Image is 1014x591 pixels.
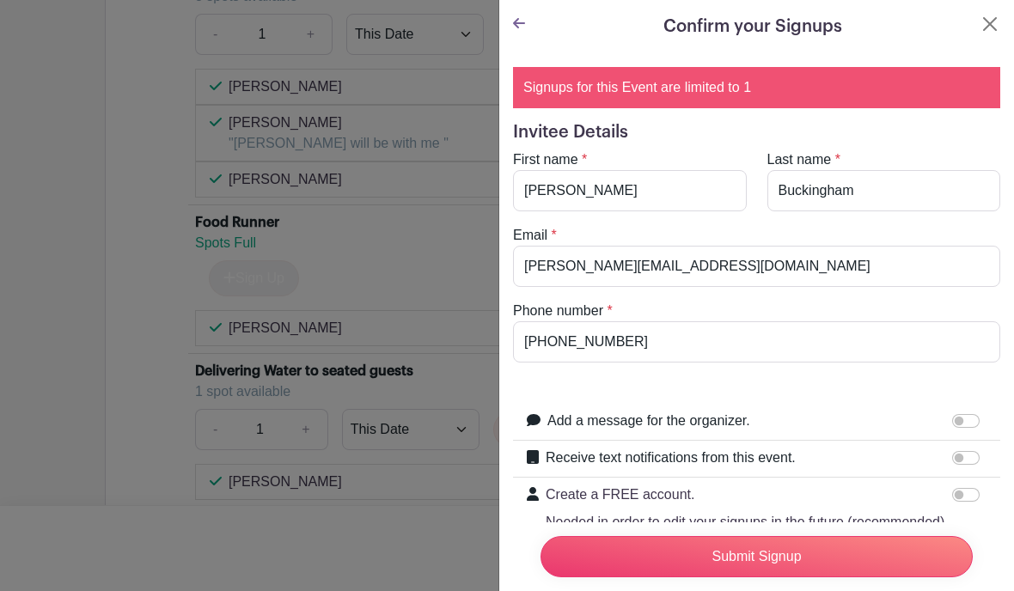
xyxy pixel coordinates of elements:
label: Phone number [513,301,603,321]
label: Receive text notifications from this event. [546,448,796,468]
p: Create a FREE account. [546,484,949,505]
label: Add a message for the organizer. [547,411,750,431]
div: Signups for this Event are limited to 1 [513,67,1000,108]
p: Needed in order to edit your signups in the future (recommended). [546,512,949,533]
h5: Invitee Details [513,122,1000,143]
label: First name [513,149,578,170]
label: Last name [767,149,832,170]
label: Email [513,225,547,246]
button: Close [980,14,1000,34]
input: Submit Signup [541,536,973,577]
h5: Confirm your Signups [663,14,842,40]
